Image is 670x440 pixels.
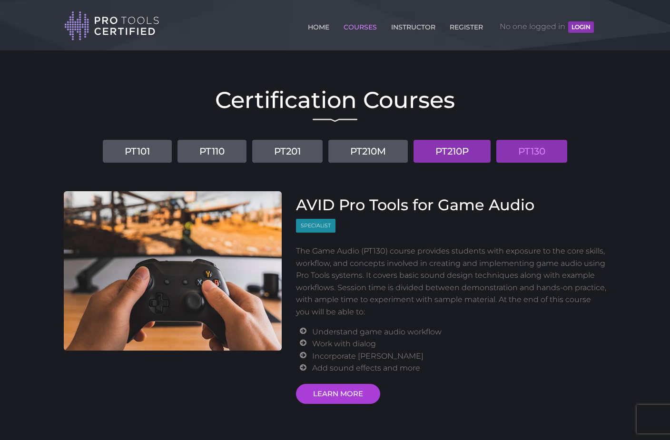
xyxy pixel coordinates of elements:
[177,140,246,163] a: PT110
[389,18,438,33] a: INSTRUCTOR
[296,384,380,404] a: LEARN MORE
[500,12,594,41] span: No one logged in
[312,362,606,374] li: Add sound effects and more
[447,18,485,33] a: REGISTER
[568,21,594,33] button: LOGIN
[414,140,491,163] a: PT210P
[296,219,335,233] span: Specialist
[64,10,159,41] img: Pro Tools Certified Logo
[296,196,607,214] h3: AVID Pro Tools for Game Audio
[103,140,172,163] a: PT101
[305,18,332,33] a: HOME
[312,326,606,338] li: Understand game audio workflow
[296,245,607,318] p: The Game Audio (PT130) course provides students with exposure to the core skills, workflow, and c...
[312,350,606,362] li: Incorporate [PERSON_NAME]
[328,140,408,163] a: PT210M
[64,88,606,111] h2: Certification Courses
[341,18,379,33] a: COURSES
[496,140,567,163] a: PT130
[312,338,606,350] li: Work with dialog
[252,140,323,163] a: PT201
[64,191,282,351] img: AVID Pro Tools for Game Audio Course
[313,118,357,122] img: decorative line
